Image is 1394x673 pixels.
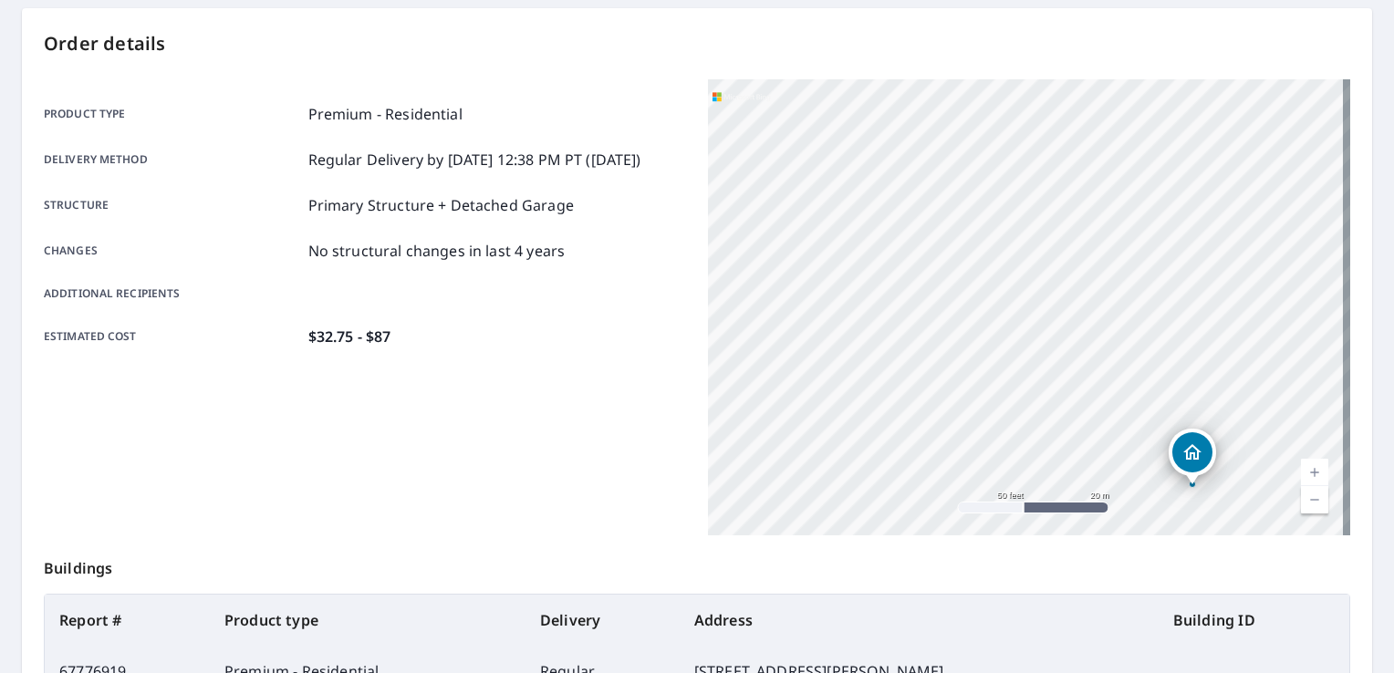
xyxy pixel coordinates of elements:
[308,194,574,216] p: Primary Structure + Detached Garage
[210,595,525,646] th: Product type
[308,326,391,347] p: $32.75 - $87
[44,535,1350,594] p: Buildings
[44,326,301,347] p: Estimated cost
[525,595,680,646] th: Delivery
[680,595,1159,646] th: Address
[308,103,463,125] p: Premium - Residential
[44,30,1350,57] p: Order details
[45,595,210,646] th: Report #
[308,240,566,262] p: No structural changes in last 4 years
[1301,459,1328,486] a: Current Level 19, Zoom In
[44,285,301,302] p: Additional recipients
[1159,595,1349,646] th: Building ID
[308,149,641,171] p: Regular Delivery by [DATE] 12:38 PM PT ([DATE])
[44,194,301,216] p: Structure
[44,103,301,125] p: Product type
[44,240,301,262] p: Changes
[44,149,301,171] p: Delivery method
[1301,486,1328,513] a: Current Level 19, Zoom Out
[1169,429,1216,485] div: Dropped pin, building 1, Residential property, 47 Plymouth Grove Dr Kennebunk, ME 04043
